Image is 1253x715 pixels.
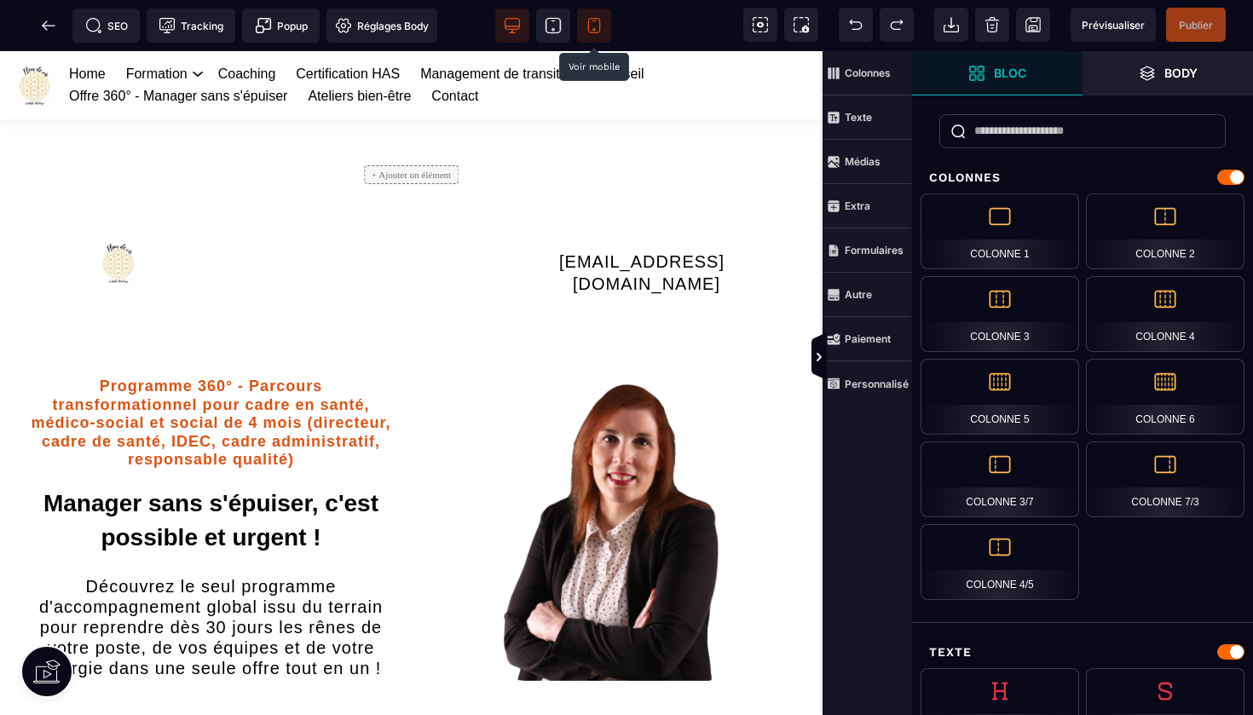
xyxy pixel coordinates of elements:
[1179,19,1213,32] span: Publier
[845,332,891,345] strong: Paiement
[159,17,223,34] span: Tracking
[743,8,777,42] span: Voir les composants
[98,192,139,233] img: fddb039ee2cd576d9691c5ef50e92217_Logo.png
[1083,51,1253,95] span: Ouvrir les calques
[30,435,392,504] div: Manager sans s'épuiser, c'est possible et urgent !
[69,34,287,56] a: Offre 360° - Manager sans s'épuiser
[823,95,912,140] span: Texte
[845,111,872,124] strong: Texte
[823,51,912,95] span: Colonnes
[1164,66,1198,79] strong: Body
[921,193,1079,269] div: Colonne 1
[1166,8,1226,42] span: Enregistrer le contenu
[912,51,1083,95] span: Ouvrir les blocs
[308,34,411,56] a: Ateliers bien-être
[1086,359,1244,435] div: Colonne 6
[536,9,570,43] span: Voir tablette
[85,17,128,34] span: SEO
[921,276,1079,352] div: Colonne 3
[845,155,881,168] strong: Médias
[912,332,929,383] span: Afficher les vues
[326,9,437,43] span: Favicon
[420,12,578,34] a: Management de transition
[845,199,870,212] strong: Extra
[1082,19,1145,32] span: Prévisualiser
[296,12,400,34] a: Certification HAS
[1086,193,1244,269] div: Colonne 2
[839,8,873,42] span: Défaire
[921,524,1079,600] div: Colonne 4/5
[1086,276,1244,352] div: Colonne 4
[784,8,818,42] span: Capture d'écran
[823,317,912,361] span: Paiement
[503,318,720,630] img: Management cadre santé
[845,244,904,257] strong: Formulaires
[912,637,1253,668] div: Texte
[823,273,912,317] span: Autre
[994,66,1026,79] strong: Bloc
[431,34,478,56] a: Contact
[598,12,644,34] a: Conseil
[823,184,912,228] span: Extra
[912,162,1253,193] div: Colonnes
[72,9,140,43] span: Métadata SEO
[255,17,308,34] span: Popup
[934,8,968,42] span: Importer
[845,288,872,301] strong: Autre
[880,8,914,42] span: Rétablir
[69,12,106,34] a: Home
[1071,8,1156,42] span: Aperçu
[495,9,529,43] span: Voir bureau
[242,9,320,43] span: Créer une alerte modale
[555,197,725,246] text: [EMAIL_ADDRESS][DOMAIN_NAME]
[823,361,912,406] span: Personnalisé
[1086,441,1244,517] div: Colonne 7/3
[823,228,912,273] span: Formulaires
[845,378,909,390] strong: Personnalisé
[218,12,276,34] a: Coaching
[577,9,611,43] span: Voir mobile
[921,441,1079,517] div: Colonne 3/7
[921,359,1079,435] div: Colonne 5
[147,9,235,43] span: Code de suivi
[14,14,55,55] img: https://sasu-fleur-de-vie.metaforma.io/home
[975,8,1009,42] span: Nettoyage
[1016,8,1050,42] span: Enregistrer
[30,521,392,631] text: Découvrez le seul programme d'accompagnement global issu du terrain pour reprendre dès 30 jours l...
[30,318,392,427] h1: Programme 360° - Parcours transformationnel pour cadre en santé, médico-social et social de 4 moi...
[126,12,188,34] a: Formation
[823,140,912,184] span: Médias
[32,9,66,43] span: Retour
[845,66,891,79] strong: Colonnes
[335,17,429,34] span: Réglages Body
